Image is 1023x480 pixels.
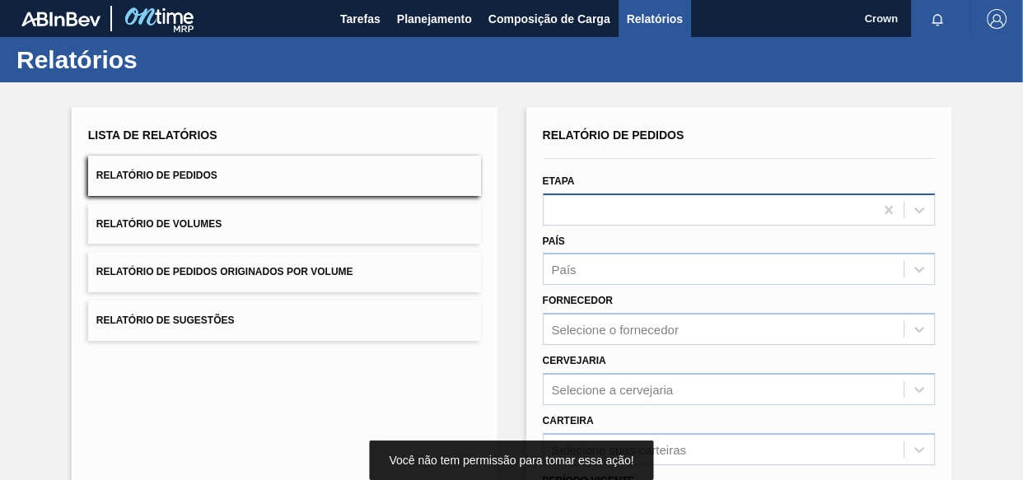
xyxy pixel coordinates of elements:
[16,50,309,69] h1: Relatórios
[96,218,222,230] span: Relatório de Volumes
[389,454,633,467] span: Você não tem permissão para tomar essa ação!
[96,170,217,181] span: Relatório de Pedidos
[552,382,674,396] div: Selecione a cervejaria
[96,315,235,326] span: Relatório de Sugestões
[543,415,594,426] label: Carteira
[627,9,683,29] span: Relatórios
[552,323,679,337] div: Selecione o fornecedor
[96,266,353,277] span: Relatório de Pedidos Originados por Volume
[543,295,613,306] label: Fornecedor
[397,9,472,29] span: Planejamento
[88,301,481,341] button: Relatório de Sugestões
[88,252,481,292] button: Relatório de Pedidos Originados por Volume
[88,156,481,196] button: Relatório de Pedidos
[552,263,577,277] div: País
[88,204,481,245] button: Relatório de Volumes
[21,12,100,26] img: TNhmsLtSVTkK8tSr43FrP2fwEKptu5GPRR3wAAAABJRU5ErkJggg==
[88,128,217,142] span: Lista de Relatórios
[543,175,575,187] label: Etapa
[543,128,684,142] span: Relatório de Pedidos
[488,9,610,29] span: Composição de Carga
[543,235,565,247] label: País
[340,9,381,29] span: Tarefas
[543,355,606,366] label: Cervejaria
[987,9,1007,29] img: Logout
[911,7,964,30] button: Notificações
